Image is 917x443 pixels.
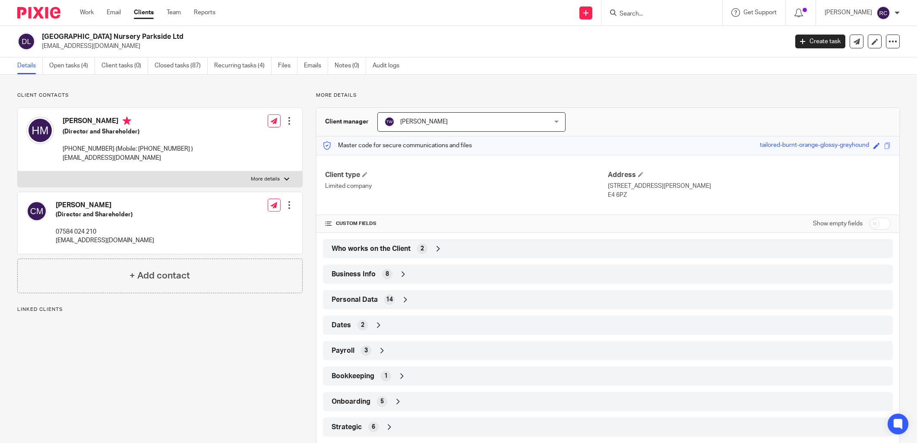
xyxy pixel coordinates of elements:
span: 1 [384,372,388,380]
a: Client tasks (0) [101,57,148,74]
img: svg%3E [17,32,35,51]
a: Create task [795,35,845,48]
h2: [GEOGRAPHIC_DATA] Nursery Parkside Ltd [42,32,634,41]
p: Master code for secure communications and files [323,141,472,150]
span: Payroll [332,346,354,355]
a: Files [278,57,297,74]
span: Bookkeeping [332,372,374,381]
h4: Client type [325,171,608,180]
span: 2 [421,244,424,253]
h3: Client manager [325,117,369,126]
span: Onboarding [332,397,370,406]
p: More details [251,176,280,183]
p: [EMAIL_ADDRESS][DOMAIN_NAME] [63,154,193,162]
span: 6 [372,423,375,431]
span: 14 [386,295,393,304]
span: 3 [364,346,368,355]
a: Team [167,8,181,17]
img: svg%3E [26,201,47,221]
h4: [PERSON_NAME] [56,201,154,210]
div: tailored-burnt-orange-glossy-greyhound [760,141,869,151]
a: Email [107,8,121,17]
a: Recurring tasks (4) [214,57,272,74]
span: 5 [380,397,384,406]
a: Open tasks (4) [49,57,95,74]
span: 8 [386,270,389,278]
p: [STREET_ADDRESS][PERSON_NAME] [608,182,891,190]
a: Audit logs [373,57,406,74]
span: Strategic [332,423,362,432]
img: svg%3E [384,117,395,127]
a: Work [80,8,94,17]
span: Personal Data [332,295,378,304]
img: Pixie [17,7,60,19]
a: Reports [194,8,215,17]
a: Clients [134,8,154,17]
p: Linked clients [17,306,303,313]
h4: CUSTOM FIELDS [325,220,608,227]
img: svg%3E [26,117,54,144]
a: Notes (0) [335,57,366,74]
p: [EMAIL_ADDRESS][DOMAIN_NAME] [42,42,782,51]
span: Dates [332,321,351,330]
p: [PHONE_NUMBER] (Mobile: [PHONE_NUMBER] ) [63,145,193,153]
input: Search [619,10,696,18]
p: [PERSON_NAME] [825,8,872,17]
p: Client contacts [17,92,303,99]
p: Limited company [325,182,608,190]
p: [EMAIL_ADDRESS][DOMAIN_NAME] [56,236,154,245]
p: 07584 024 210 [56,228,154,236]
p: E4 6PZ [608,191,891,199]
h4: + Add contact [130,269,190,282]
a: Emails [304,57,328,74]
span: Who works on the Client [332,244,411,253]
h4: Address [608,171,891,180]
p: More details [316,92,900,99]
label: Show empty fields [813,219,863,228]
span: Business Info [332,270,376,279]
span: 2 [361,321,364,329]
h5: (Director and Shareholder) [56,210,154,219]
i: Primary [123,117,131,125]
span: Get Support [743,9,777,16]
a: Closed tasks (87) [155,57,208,74]
a: Details [17,57,43,74]
span: [PERSON_NAME] [400,119,448,125]
img: svg%3E [876,6,890,20]
h4: [PERSON_NAME] [63,117,193,127]
h5: (Director and Shareholder) [63,127,193,136]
